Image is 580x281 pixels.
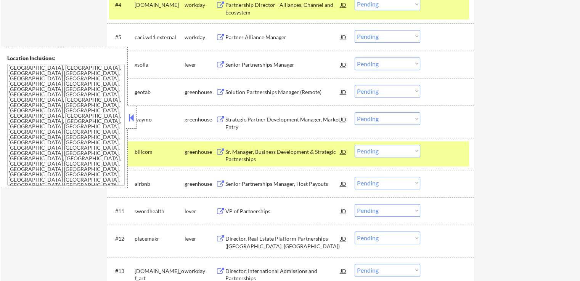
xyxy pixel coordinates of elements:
div: JD [340,204,347,218]
div: workday [185,1,216,9]
div: Solution Partnerships Manager (Remote) [225,88,341,96]
div: swordhealth [135,208,185,215]
div: billcom [135,148,185,156]
div: #12 [115,235,129,243]
div: Location Inclusions: [7,54,125,62]
div: JD [340,232,347,245]
div: VP of Partnerships [225,208,341,215]
div: #13 [115,267,129,275]
div: JD [340,177,347,190]
div: Sr. Manager, Business Development & Strategic Partnerships [225,148,341,163]
div: Senior Partnerships Manager [225,61,341,69]
div: airbnb [135,180,185,188]
div: JD [340,85,347,99]
div: geotab [135,88,185,96]
div: JD [340,112,347,126]
div: lever [185,208,216,215]
div: waymo [135,116,185,123]
div: Partner Alliance Manager [225,34,341,41]
div: JD [340,30,347,44]
div: workday [185,267,216,275]
div: greenhouse [185,88,216,96]
div: Director, Real Estate Platform Partnerships ([GEOGRAPHIC_DATA], [GEOGRAPHIC_DATA]) [225,235,341,250]
div: workday [185,34,216,41]
div: lever [185,235,216,243]
div: JD [340,264,347,278]
div: Strategic Partner Development Manager, Market Entry [225,116,341,131]
div: xsolla [135,61,185,69]
div: #5 [115,34,129,41]
div: caci.wd1.external [135,34,185,41]
div: greenhouse [185,116,216,123]
div: Senior Partnerships Manager, Host Payouts [225,180,341,188]
div: greenhouse [185,180,216,188]
div: #11 [115,208,129,215]
div: [DOMAIN_NAME] [135,1,185,9]
div: JD [340,57,347,71]
div: placemakr [135,235,185,243]
div: #4 [115,1,129,9]
div: lever [185,61,216,69]
div: JD [340,145,347,158]
div: Partnership Director - Alliances, Channel and Ecosystem [225,1,341,16]
div: greenhouse [185,148,216,156]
